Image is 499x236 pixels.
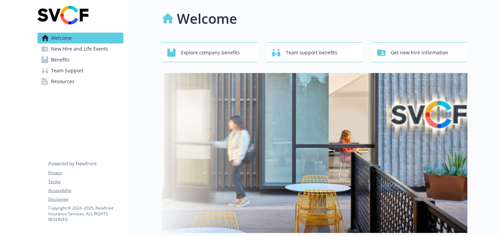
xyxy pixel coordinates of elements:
[48,187,123,194] a: Accessibility
[267,42,362,62] button: Team support benefits
[48,170,123,176] a: Privacy
[51,54,69,65] span: Benefits
[391,46,448,59] span: Get new hire information
[51,65,83,76] span: Team Support
[48,205,123,222] p: Copyright © 2024 - 2025 , Newfront Insurance Services, ALL RIGHTS RESERVED
[177,8,237,29] h1: Welcome
[37,76,123,87] a: Resources
[37,65,123,76] a: Team Support
[51,76,74,87] span: Resources
[162,42,257,62] button: Explore company benefits
[181,46,240,59] span: Explore company benefits
[48,179,123,185] a: Terms
[37,33,123,43] a: Welcome
[162,73,467,233] img: overview page banner
[48,196,123,202] a: Disclaimer
[37,43,123,54] a: New Hire and Life Events
[286,46,337,59] span: Team support benefits
[51,43,108,54] span: New Hire and Life Events
[37,54,123,65] a: Benefits
[51,33,72,43] span: Welcome
[372,42,467,62] button: Get new hire information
